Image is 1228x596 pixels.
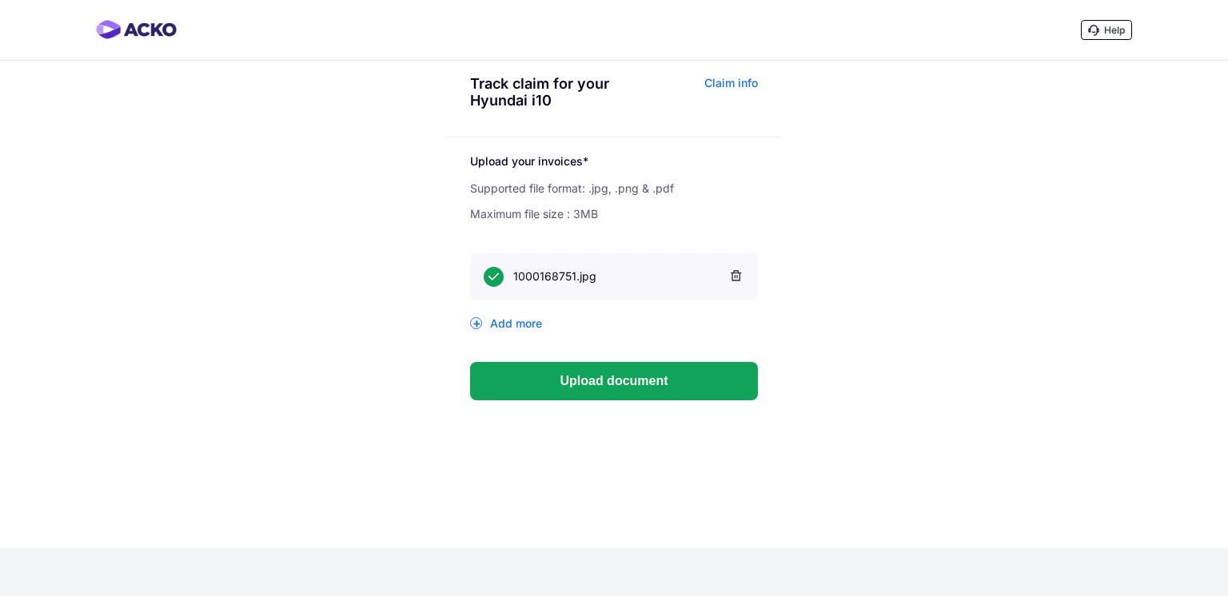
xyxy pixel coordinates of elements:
[618,75,758,121] div: Claim info
[1104,24,1125,36] span: Help
[470,362,758,400] button: Upload document
[470,75,610,109] div: Track claim for your Hyundai i10
[470,207,758,221] div: Maximum file size : 3MB
[96,20,177,39] img: horizontal-gradient.png
[513,268,744,284] div: 1000168751.jpg
[470,181,758,195] div: Supported file format: .jpg, .png & .pdf
[470,316,758,330] div: Add more
[470,153,758,169] div: Upload your invoices*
